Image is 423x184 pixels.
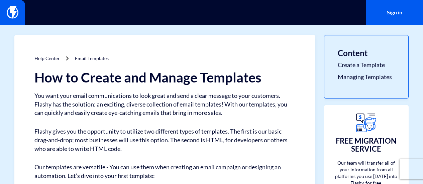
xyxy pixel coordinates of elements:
[34,70,295,85] h1: How to Create and Manage Templates
[332,137,400,153] h3: FREE MIGRATION SERVICE
[338,73,395,81] a: Managing Templates
[338,49,395,57] h3: Content
[34,55,60,61] a: Help Center
[34,91,295,117] p: You want your email communications to look great and send a clear message to your customers. Flas...
[34,127,295,153] p: Flashy gives you the opportunity to utilize two different types of templates. The first is our ba...
[338,61,395,69] a: Create a Template
[34,163,295,180] p: Our templates are versatile - You can use them when creating an email campaign or designing an au...
[75,55,109,61] a: Email Templates
[85,5,338,20] input: Search...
